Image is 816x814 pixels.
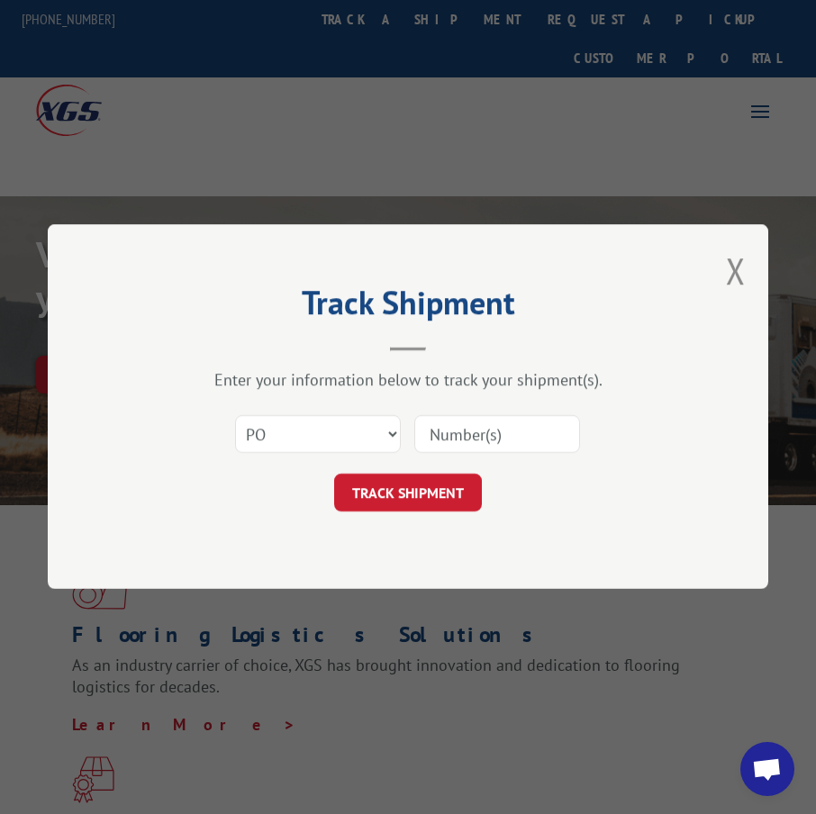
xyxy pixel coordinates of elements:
button: TRACK SHIPMENT [334,475,482,512]
div: Enter your information below to track your shipment(s). [138,370,678,391]
div: Open chat [740,742,794,796]
button: Close modal [726,247,746,294]
input: Number(s) [414,416,580,454]
h2: Track Shipment [138,290,678,324]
